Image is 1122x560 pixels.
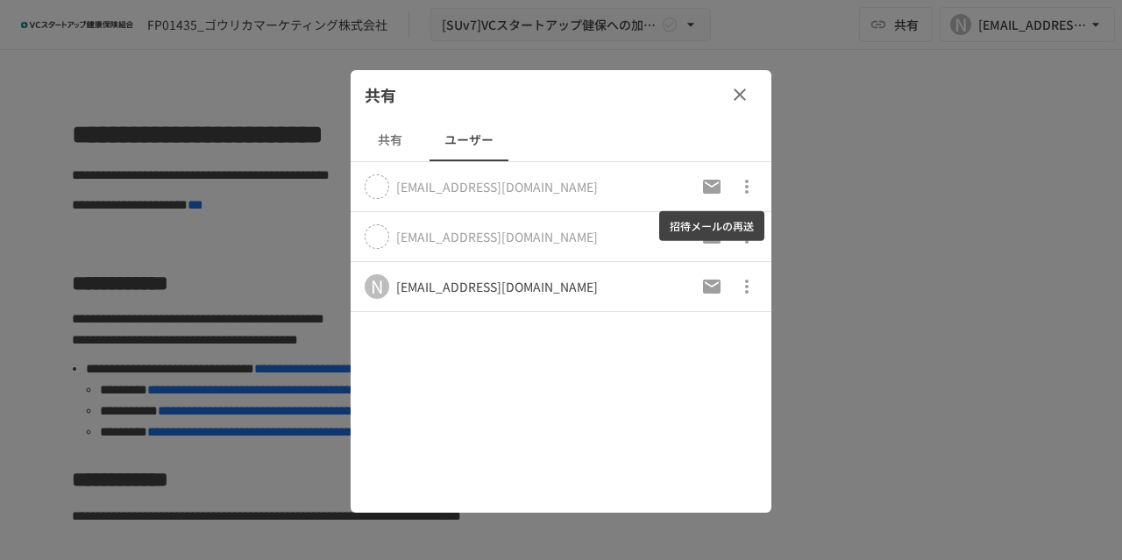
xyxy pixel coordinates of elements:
div: [EMAIL_ADDRESS][DOMAIN_NAME] [396,278,598,295]
div: N [365,274,389,299]
div: このユーザーはまだログインしていません。 [396,178,598,195]
div: 招待メールの再送 [659,211,764,241]
button: ユーザー [430,119,508,161]
div: 共有 [351,70,771,119]
button: 招待メールの再送 [694,269,729,304]
div: このユーザーはまだログインしていません。 [396,228,598,245]
button: 招待メールの再送 [694,169,729,204]
button: 共有 [351,119,430,161]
